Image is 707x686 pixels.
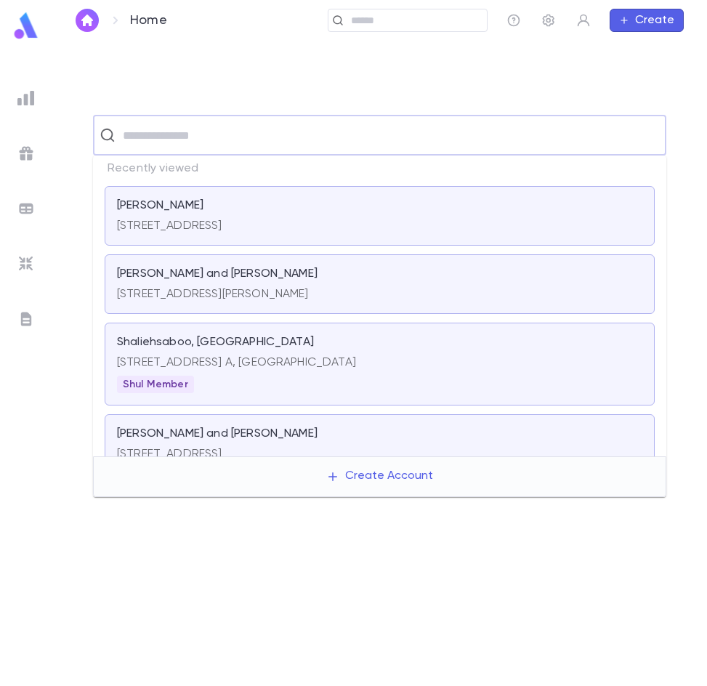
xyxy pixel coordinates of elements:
[117,427,318,441] p: [PERSON_NAME] and [PERSON_NAME]
[117,287,309,302] p: [STREET_ADDRESS][PERSON_NAME]
[117,335,314,350] p: Shaliehsaboo, [GEOGRAPHIC_DATA]
[117,198,203,213] p: [PERSON_NAME]
[17,200,35,217] img: batches_grey.339ca447c9d9533ef1741baa751efc33.svg
[117,219,222,233] p: [STREET_ADDRESS]
[130,12,167,28] p: Home
[17,145,35,162] img: campaigns_grey.99e729a5f7ee94e3726e6486bddda8f1.svg
[93,156,666,182] p: Recently viewed
[117,379,194,390] span: Shul Member
[315,463,445,491] button: Create Account
[12,12,41,40] img: logo
[17,310,35,328] img: letters_grey.7941b92b52307dd3b8a917253454ce1c.svg
[17,89,35,107] img: reports_grey.c525e4749d1bce6a11f5fe2a8de1b229.svg
[117,267,318,281] p: [PERSON_NAME] and [PERSON_NAME]
[610,9,684,32] button: Create
[117,355,642,370] p: [STREET_ADDRESS] A, [GEOGRAPHIC_DATA]
[17,255,35,273] img: imports_grey.530a8a0e642e233f2baf0ef88e8c9fcb.svg
[78,15,96,26] img: home_white.a664292cf8c1dea59945f0da9f25487c.svg
[117,447,222,461] p: [STREET_ADDRESS]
